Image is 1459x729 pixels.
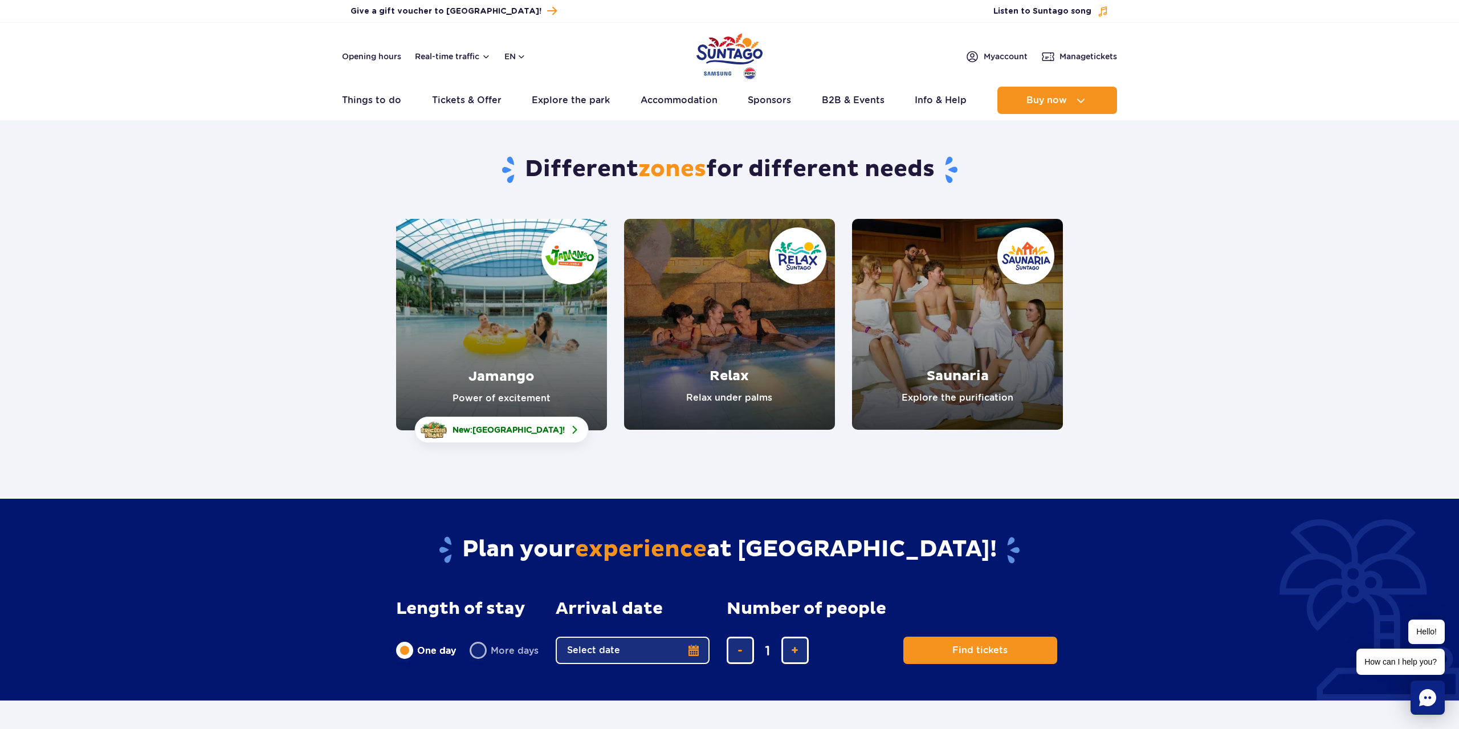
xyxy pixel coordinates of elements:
label: One day [396,638,456,662]
span: zones [638,155,706,184]
form: Planning your visit to Park of Poland [396,599,1063,664]
button: Select date [556,637,710,664]
span: How can I help you? [1356,649,1445,675]
span: Manage tickets [1059,51,1117,62]
h1: Different for different needs [396,155,1063,185]
a: Relax [624,219,835,430]
span: Hello! [1408,620,1445,644]
div: Chat [1411,681,1445,715]
span: Buy now [1026,95,1067,105]
a: Myaccount [965,50,1028,63]
a: Give a gift voucher to [GEOGRAPHIC_DATA]! [351,3,557,19]
button: Listen to Suntago song [993,6,1108,17]
a: Explore the park [532,87,610,114]
h2: Plan your at [GEOGRAPHIC_DATA]! [396,535,1063,565]
button: en [504,51,526,62]
input: number of tickets [754,637,781,664]
button: Buy now [997,87,1117,114]
a: Info & Help [915,87,967,114]
span: New: ! [453,424,565,435]
span: Give a gift voucher to [GEOGRAPHIC_DATA]! [351,6,541,17]
button: remove ticket [727,637,754,664]
button: Find tickets [903,637,1057,664]
span: My account [984,51,1028,62]
a: Managetickets [1041,50,1117,63]
label: More days [470,638,539,662]
a: Things to do [342,87,401,114]
a: Park of Poland [696,28,763,81]
a: Opening hours [342,51,401,62]
a: Saunaria [852,219,1063,430]
span: Listen to Suntago song [993,6,1091,17]
span: Find tickets [952,645,1008,655]
a: Jamango [396,219,607,430]
span: Arrival date [556,599,663,618]
span: Length of stay [396,599,525,618]
button: Real-time traffic [415,52,491,61]
a: Sponsors [748,87,791,114]
span: [GEOGRAPHIC_DATA] [472,425,563,434]
a: Tickets & Offer [432,87,502,114]
button: add ticket [781,637,809,664]
a: New:[GEOGRAPHIC_DATA]! [414,417,588,443]
span: experience [575,535,707,564]
a: Accommodation [641,87,718,114]
a: B2B & Events [822,87,885,114]
span: Number of people [727,599,886,618]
